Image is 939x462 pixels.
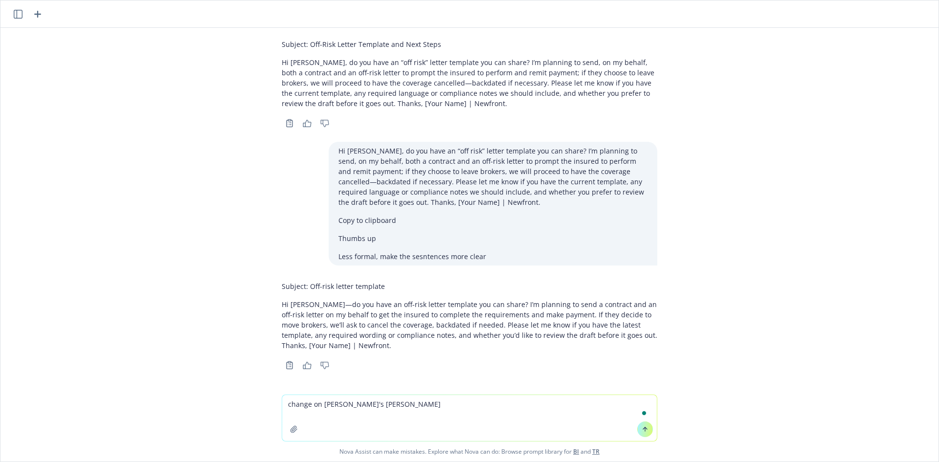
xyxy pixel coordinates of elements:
[282,299,657,351] p: Hi [PERSON_NAME]—do you have an off-risk letter template you can share? I’m planning to send a co...
[338,146,648,207] p: Hi [PERSON_NAME], do you have an “off risk” letter template you can share? I’m planning to send, ...
[338,215,648,225] p: Copy to clipboard
[592,447,600,456] a: TR
[282,57,657,109] p: Hi [PERSON_NAME], do you have an “off risk” letter template you can share? I’m planning to send, ...
[317,116,333,130] button: Thumbs down
[338,251,648,262] p: Less formal, make the sesntences more clear
[285,119,294,128] svg: Copy to clipboard
[285,361,294,370] svg: Copy to clipboard
[573,447,579,456] a: BI
[282,395,657,441] textarea: To enrich screen reader interactions, please activate Accessibility in Grammarly extension settings
[338,233,648,243] p: Thumbs up
[282,39,657,49] p: Subject: Off-Risk Letter Template and Next Steps
[4,441,935,462] span: Nova Assist can make mistakes. Explore what Nova can do: Browse prompt library for and
[282,281,657,291] p: Subject: Off-risk letter template
[317,358,333,372] button: Thumbs down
